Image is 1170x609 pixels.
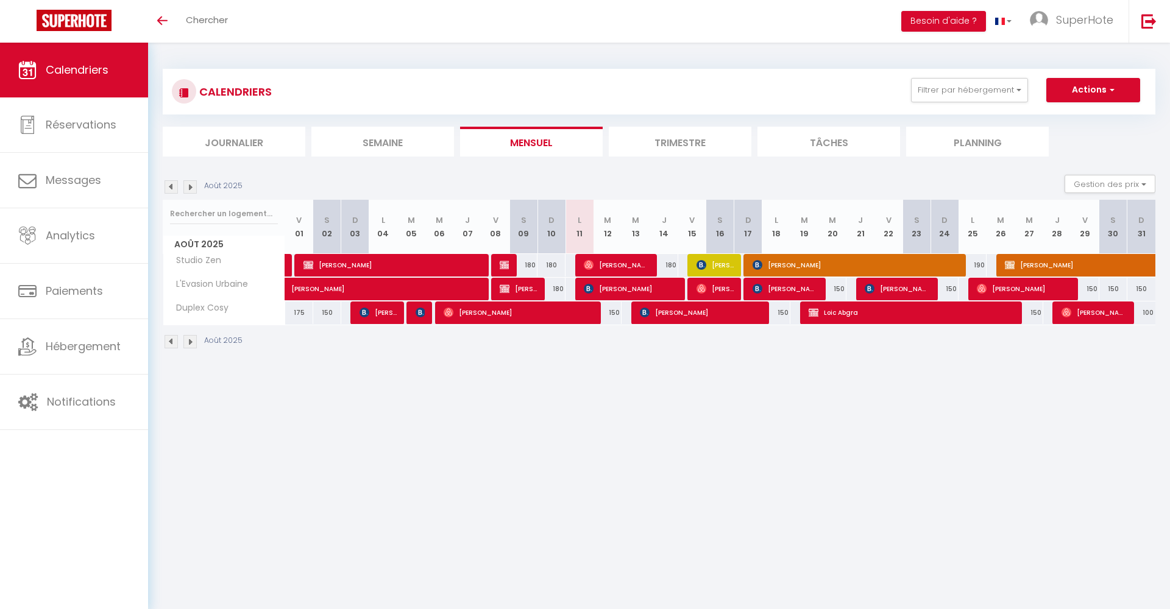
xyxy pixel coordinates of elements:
[163,236,285,253] span: Août 2025
[381,214,385,226] abbr: L
[931,278,959,300] div: 150
[818,200,846,254] th: 20
[865,277,930,300] span: [PERSON_NAME]
[521,214,526,226] abbr: S
[460,127,603,157] li: Mensuel
[341,200,369,254] th: 03
[1071,278,1099,300] div: 150
[678,200,706,254] th: 15
[537,200,565,254] th: 10
[650,254,678,276] div: 180
[886,214,892,226] abbr: V
[436,214,443,226] abbr: M
[565,200,594,254] th: 11
[809,301,1014,324] span: Loic Abgra
[165,254,224,267] span: Studio Zen
[578,214,581,226] abbr: L
[762,200,790,254] th: 18
[902,200,931,254] th: 23
[324,214,330,226] abbr: S
[425,200,453,254] th: 06
[46,339,121,354] span: Hébergement
[47,394,116,409] span: Notifications
[1141,13,1157,29] img: logout
[1056,12,1113,27] span: SuperHote
[481,200,509,254] th: 08
[858,214,863,226] abbr: J
[500,253,509,276] span: [PERSON_NAME]
[1043,200,1071,254] th: 28
[584,277,677,300] span: [PERSON_NAME]
[1099,278,1127,300] div: 150
[977,277,1070,300] span: [PERSON_NAME]
[1071,200,1099,254] th: 29
[537,278,565,300] div: 180
[901,11,986,32] button: Besoin d'aide ?
[416,301,425,324] span: [PERSON_NAME]
[914,214,920,226] abbr: S
[397,200,425,254] th: 05
[1015,200,1043,254] th: 27
[775,214,778,226] abbr: L
[509,254,537,276] div: 180
[313,200,341,254] th: 02
[46,62,108,77] span: Calendriers
[959,254,987,276] div: 190
[609,127,751,157] li: Trimestre
[594,200,622,254] th: 12
[997,214,1004,226] abbr: M
[697,253,734,276] span: [PERSON_NAME]
[285,200,313,254] th: 01
[584,253,649,276] span: [PERSON_NAME]
[706,200,734,254] th: 16
[291,271,487,294] span: [PERSON_NAME]
[640,301,761,324] span: [PERSON_NAME]
[604,214,611,226] abbr: M
[196,78,272,105] h3: CALENDRIERS
[311,127,454,157] li: Semaine
[303,253,481,276] span: [PERSON_NAME]
[622,200,650,254] th: 13
[285,301,313,324] div: 175
[165,301,232,315] span: Duplex Cosy
[818,278,846,300] div: 150
[987,200,1015,254] th: 26
[548,214,555,226] abbr: D
[165,278,251,291] span: L'Evasion Urbaine
[1055,214,1060,226] abbr: J
[874,200,902,254] th: 22
[285,278,313,301] a: [PERSON_NAME]
[829,214,836,226] abbr: M
[753,277,818,300] span: [PERSON_NAME]
[911,78,1028,102] button: Filtrer par hébergement
[762,301,790,324] div: 150
[500,277,537,300] span: [PERSON_NAME]
[734,200,762,254] th: 17
[1099,200,1127,254] th: 30
[757,127,900,157] li: Tâches
[360,301,397,324] span: [PERSON_NAME] Mouradian
[46,117,116,132] span: Réservations
[1015,301,1043,324] div: 150
[186,13,228,26] span: Chercher
[313,301,341,324] div: 150
[408,214,415,226] abbr: M
[689,214,695,226] abbr: V
[906,127,1049,157] li: Planning
[941,214,948,226] abbr: D
[1082,214,1088,226] abbr: V
[753,253,958,276] span: [PERSON_NAME]
[745,214,751,226] abbr: D
[465,214,470,226] abbr: J
[46,283,103,298] span: Paiements
[1127,278,1155,300] div: 150
[46,172,101,188] span: Messages
[1138,214,1144,226] abbr: D
[959,200,987,254] th: 25
[650,200,678,254] th: 14
[1065,175,1155,193] button: Gestion des prix
[790,200,818,254] th: 19
[717,214,723,226] abbr: S
[1127,301,1155,324] div: 100
[537,254,565,276] div: 180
